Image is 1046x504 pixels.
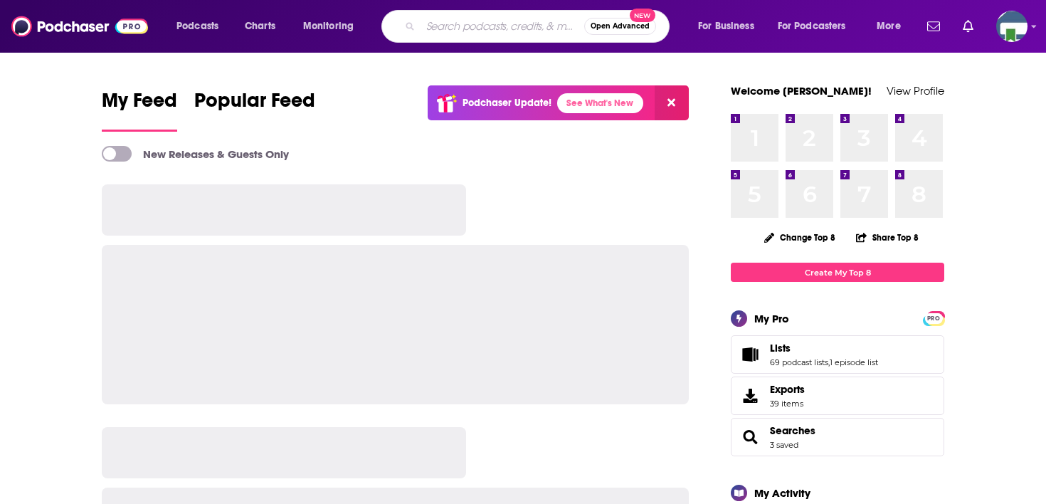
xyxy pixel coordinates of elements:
a: Show notifications dropdown [921,14,946,38]
button: Share Top 8 [855,224,919,251]
span: Podcasts [176,16,218,36]
span: New [630,9,655,22]
input: Search podcasts, credits, & more... [421,15,584,38]
span: More [877,16,901,36]
div: My Pro [754,312,789,325]
div: My Activity [754,486,810,500]
button: open menu [688,15,772,38]
button: Open AdvancedNew [584,18,656,35]
a: View Profile [887,84,944,98]
span: 39 items [770,399,805,409]
a: Searches [736,427,764,447]
span: For Podcasters [778,16,846,36]
a: Popular Feed [194,88,315,132]
button: Show profile menu [996,11,1027,42]
span: Lists [731,335,944,374]
span: Searches [731,418,944,456]
div: Search podcasts, credits, & more... [395,10,683,43]
a: Welcome [PERSON_NAME]! [731,84,872,98]
img: Podchaser - Follow, Share and Rate Podcasts [11,13,148,40]
button: open menu [167,15,237,38]
span: PRO [925,313,942,324]
a: 1 episode list [830,357,878,367]
a: Show notifications dropdown [957,14,979,38]
button: Change Top 8 [756,229,844,246]
a: My Feed [102,88,177,132]
a: New Releases & Guests Only [102,146,289,162]
a: Searches [770,424,815,437]
span: , [828,357,830,367]
a: PRO [925,313,942,323]
span: Monitoring [303,16,354,36]
span: Exports [736,386,764,406]
a: Charts [236,15,284,38]
span: For Business [698,16,754,36]
span: My Feed [102,88,177,121]
button: open menu [768,15,867,38]
span: Logged in as KCMedia [996,11,1027,42]
a: Exports [731,377,944,415]
span: Popular Feed [194,88,315,121]
img: User Profile [996,11,1027,42]
button: open menu [867,15,919,38]
a: 69 podcast lists [770,357,828,367]
span: Exports [770,383,805,396]
p: Podchaser Update! [463,97,551,109]
span: Open Advanced [591,23,650,30]
a: Lists [736,345,764,364]
a: Lists [770,342,878,355]
a: Create My Top 8 [731,263,944,282]
a: See What's New [557,93,643,113]
span: Lists [770,342,791,355]
span: Charts [245,16,275,36]
button: open menu [293,15,372,38]
a: 3 saved [770,440,798,450]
